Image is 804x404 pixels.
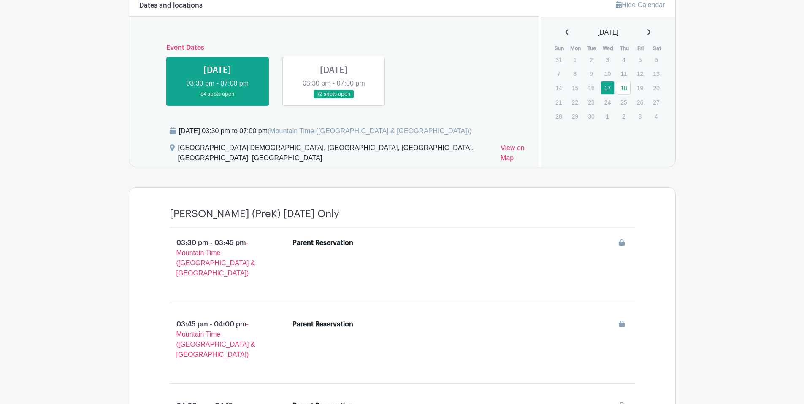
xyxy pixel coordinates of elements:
[601,96,615,109] p: 24
[584,67,598,80] p: 9
[617,67,631,80] p: 11
[649,96,663,109] p: 27
[584,81,598,94] p: 16
[649,44,665,53] th: Sat
[601,110,615,123] p: 1
[633,81,647,94] p: 19
[292,319,353,329] div: Parent Reservation
[552,81,566,94] p: 14
[178,143,494,167] div: [GEOGRAPHIC_DATA][DEMOGRAPHIC_DATA], [GEOGRAPHIC_DATA], [GEOGRAPHIC_DATA], [GEOGRAPHIC_DATA], [GE...
[617,53,631,66] p: 4
[292,238,353,248] div: Parent Reservation
[139,2,203,10] h6: Dates and locations
[179,126,472,136] div: [DATE] 03:30 pm to 07:00 pm
[633,53,647,66] p: 5
[600,44,617,53] th: Wed
[649,81,663,94] p: 20
[601,67,615,80] p: 10
[649,53,663,66] p: 6
[633,44,649,53] th: Fri
[601,53,615,66] p: 3
[584,53,598,66] p: 2
[552,110,566,123] p: 28
[568,110,582,123] p: 29
[584,96,598,109] p: 23
[616,1,665,8] a: Hide Calendar
[552,96,566,109] p: 21
[617,110,631,123] p: 2
[552,53,566,66] p: 31
[176,239,255,277] span: - Mountain Time ([GEOGRAPHIC_DATA] & [GEOGRAPHIC_DATA])
[584,44,600,53] th: Tue
[617,96,631,109] p: 25
[568,67,582,80] p: 8
[601,81,615,95] a: 17
[584,110,598,123] p: 30
[568,81,582,94] p: 15
[633,110,647,123] p: 3
[160,44,509,52] h6: Event Dates
[649,67,663,80] p: 13
[616,44,633,53] th: Thu
[156,316,279,363] p: 03:45 pm - 04:00 pm
[598,27,619,38] span: [DATE]
[633,96,647,109] p: 26
[649,110,663,123] p: 4
[568,44,584,53] th: Mon
[501,143,528,167] a: View on Map
[568,96,582,109] p: 22
[156,234,279,282] p: 03:30 pm - 03:45 pm
[551,44,568,53] th: Sun
[176,321,255,358] span: - Mountain Time ([GEOGRAPHIC_DATA] & [GEOGRAPHIC_DATA])
[617,81,631,95] a: 18
[268,127,471,135] span: (Mountain Time ([GEOGRAPHIC_DATA] & [GEOGRAPHIC_DATA]))
[170,208,339,220] h4: [PERSON_NAME] (PreK) [DATE] Only
[552,67,566,80] p: 7
[568,53,582,66] p: 1
[633,67,647,80] p: 12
